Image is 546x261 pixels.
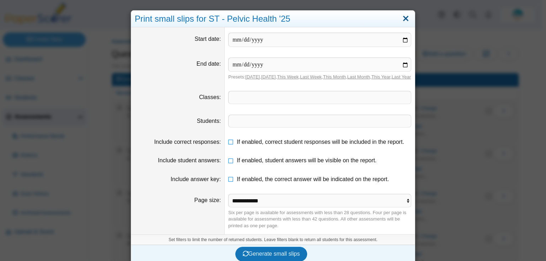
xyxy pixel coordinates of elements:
span: Generate small slips [243,251,300,257]
span: If enabled, the correct answer will be indicated on the report. [237,176,389,182]
div: Print small slips for ST - Pelvic Health '25 [131,11,415,27]
label: End date [197,61,221,67]
a: Last Year [392,74,411,80]
span: If enabled, correct student responses will be included in the report. [237,139,404,145]
label: Include student answers [158,157,221,163]
a: Last Week [300,74,322,80]
tags: ​ [228,115,411,127]
label: Students [197,118,221,124]
label: Classes [199,94,221,100]
a: This Year [371,74,391,80]
button: Generate small slips [235,247,307,261]
div: Six per page is available for assessments with less than 28 questions. Four per page is available... [228,210,411,229]
a: This Week [277,74,299,80]
label: Page size [194,197,221,203]
label: Include correct responses [154,139,221,145]
a: [DATE] [261,74,276,80]
tags: ​ [228,91,411,104]
span: If enabled, student answers will be visible on the report. [237,157,376,163]
a: Last Month [347,74,370,80]
div: Presets: , , , , , , , [228,74,411,80]
a: This Month [323,74,346,80]
label: Include answer key [171,176,221,182]
label: Start date [195,36,221,42]
a: Close [400,13,411,25]
a: [DATE] [245,74,260,80]
div: Set filters to limit the number of returned students. Leave filters blank to return all students ... [131,234,415,245]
